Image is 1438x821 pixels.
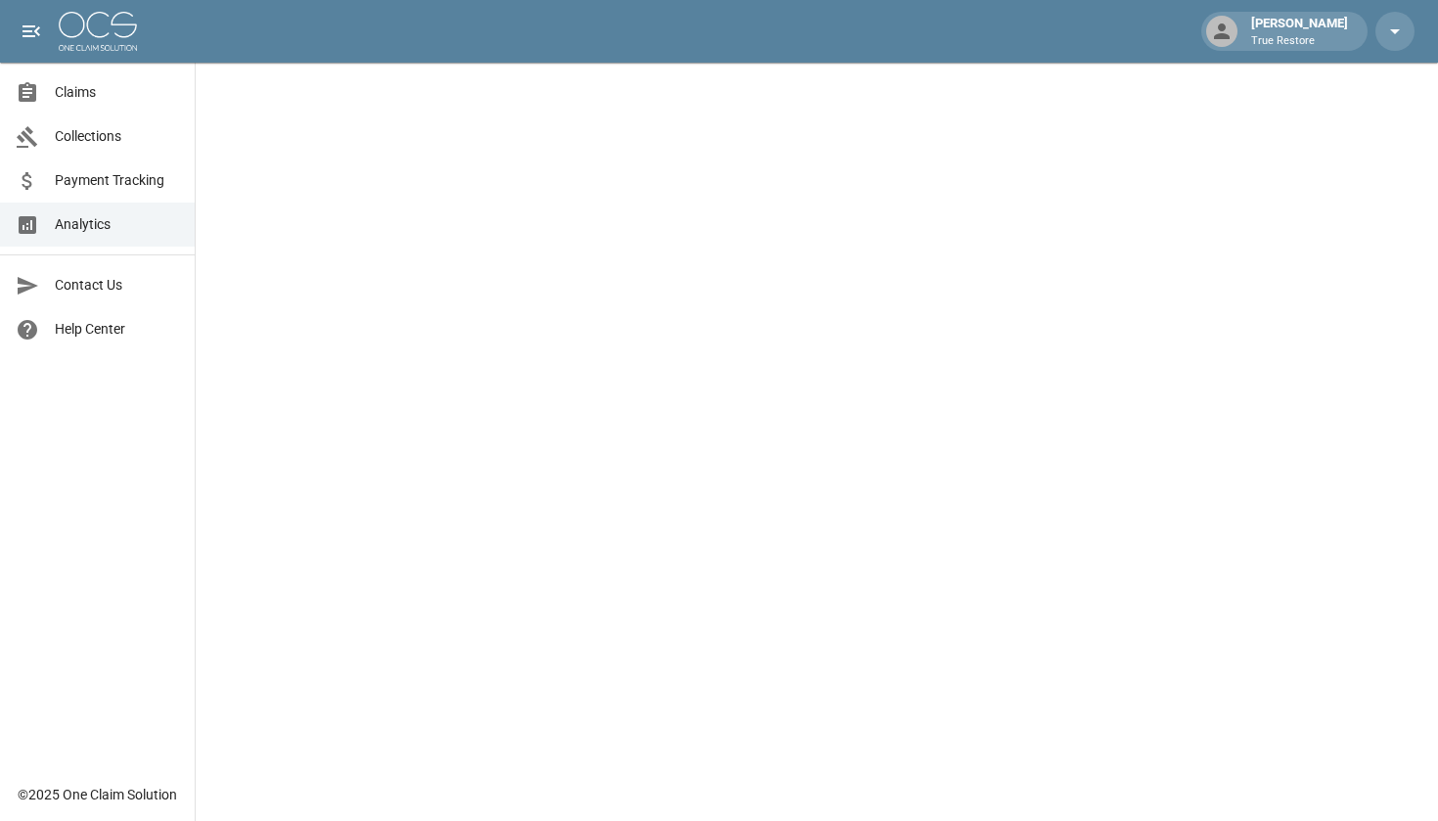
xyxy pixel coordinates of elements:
[12,12,51,51] button: open drawer
[18,785,177,804] div: © 2025 One Claim Solution
[59,12,137,51] img: ocs-logo-white-transparent.png
[55,214,179,235] span: Analytics
[1243,14,1356,49] div: [PERSON_NAME]
[55,319,179,340] span: Help Center
[196,63,1438,815] iframe: Embedded Dashboard
[55,275,179,296] span: Contact Us
[55,170,179,191] span: Payment Tracking
[1251,33,1348,50] p: True Restore
[55,126,179,147] span: Collections
[55,82,179,103] span: Claims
